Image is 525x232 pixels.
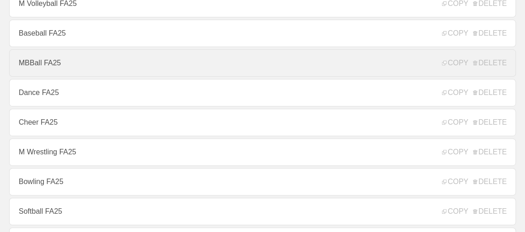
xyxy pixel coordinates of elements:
[473,118,507,127] span: DELETE
[9,79,516,106] a: Dance FA25
[9,138,516,166] a: M Wrestling FA25
[442,29,468,37] span: COPY
[9,109,516,136] a: Cheer FA25
[442,59,468,67] span: COPY
[9,198,516,225] a: Softball FA25
[473,59,507,67] span: DELETE
[9,20,516,47] a: Baseball FA25
[442,118,468,127] span: COPY
[361,126,525,232] iframe: Chat Widget
[442,89,468,97] span: COPY
[473,89,507,97] span: DELETE
[9,168,516,195] a: Bowling FA25
[473,29,507,37] span: DELETE
[9,49,516,77] a: MBBall FA25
